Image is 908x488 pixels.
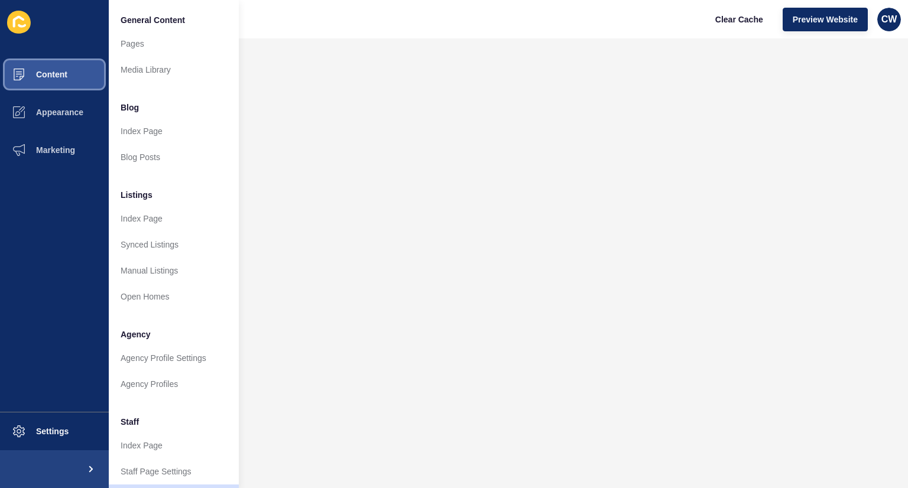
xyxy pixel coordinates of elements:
[109,345,239,371] a: Agency Profile Settings
[121,328,151,340] span: Agency
[881,14,897,25] span: CW
[109,432,239,458] a: Index Page
[783,8,868,31] button: Preview Website
[705,8,773,31] button: Clear Cache
[109,232,239,258] a: Synced Listings
[121,102,139,113] span: Blog
[121,416,139,428] span: Staff
[109,371,239,397] a: Agency Profiles
[109,57,239,83] a: Media Library
[109,144,239,170] a: Blog Posts
[715,14,763,25] span: Clear Cache
[109,458,239,484] a: Staff Page Settings
[121,189,153,201] span: Listings
[109,284,239,310] a: Open Homes
[109,258,239,284] a: Manual Listings
[121,14,185,26] span: General Content
[793,14,858,25] span: Preview Website
[109,31,239,57] a: Pages
[109,206,239,232] a: Index Page
[109,118,239,144] a: Index Page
